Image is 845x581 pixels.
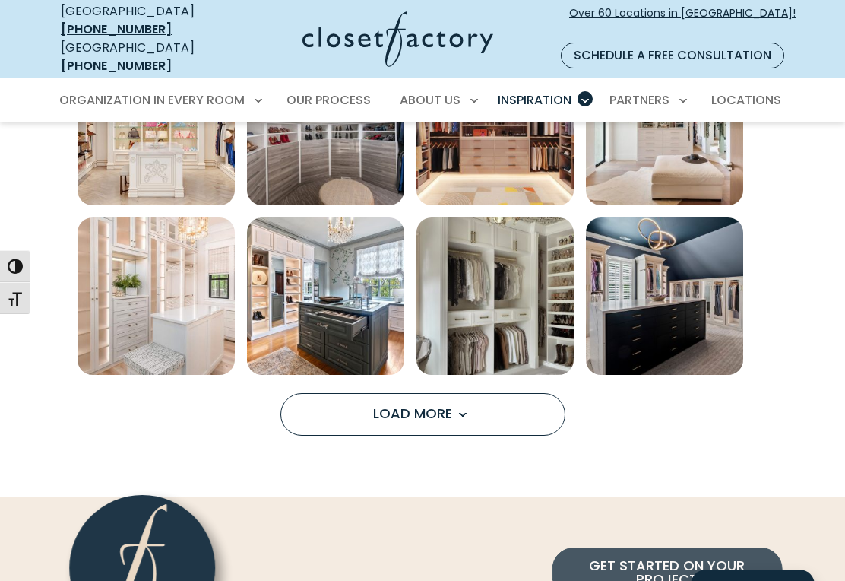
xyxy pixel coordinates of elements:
a: Open inspiration gallery to preview enlarged image [416,217,574,375]
span: Inspiration [498,91,571,109]
a: Open inspiration gallery to preview enlarged image [78,48,235,205]
nav: Primary Menu [49,79,796,122]
div: [GEOGRAPHIC_DATA] [61,2,226,39]
img: Contemporary wardrobe closet with slab front cabinet doors and drawers. The central built-in unit... [586,48,743,205]
span: Partners [609,91,669,109]
a: Open inspiration gallery to preview enlarged image [416,48,574,205]
button: Load more inspiration gallery images [280,393,565,436]
img: Circular walk-in closet with modern gray drawers lining the curved walls, topped with open shoe s... [247,48,404,205]
span: Load More [373,404,472,423]
span: Organization in Every Room [59,91,245,109]
a: Open inspiration gallery to preview enlarged image [78,217,235,375]
a: Open inspiration gallery to preview enlarged image [586,48,743,205]
span: About Us [400,91,460,109]
a: [PHONE_NUMBER] [61,21,172,38]
a: Open inspiration gallery to preview enlarged image [247,48,404,205]
span: Locations [711,91,781,109]
img: White custom closet shelving, open shelving for shoes, and dual hanging sections for a curated wa... [416,217,574,375]
img: Walk-in closet with Slab drawer fronts, LED-lit upper cubbies, double-hang rods, divided shelving... [416,48,574,205]
span: Over 60 Locations in [GEOGRAPHIC_DATA]! [569,5,796,37]
span: Our Process [286,91,371,109]
img: Closet Factory Logo [302,11,493,67]
img: Dressing room featuring central island with velvet jewelry drawers, LED lighting, elite toe stops... [247,217,404,375]
img: Custom walk-in solid wood system with open glass shelving, crown molding, and decorative appliques. [78,48,235,205]
a: Open inspiration gallery to preview enlarged image [586,217,743,375]
div: [GEOGRAPHIC_DATA] [61,39,226,75]
a: Schedule a Free Consultation [561,43,784,68]
img: Luxury closet withLED-lit shelving, Raised Panel drawers, a mirrored vanity, and adjustable shoe ... [78,217,235,375]
a: Open inspiration gallery to preview enlarged image [247,217,404,375]
a: [PHONE_NUMBER] [61,57,172,75]
img: Wardrobe closet with all glass door fronts and black central island with flat front door faces an... [586,217,743,375]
